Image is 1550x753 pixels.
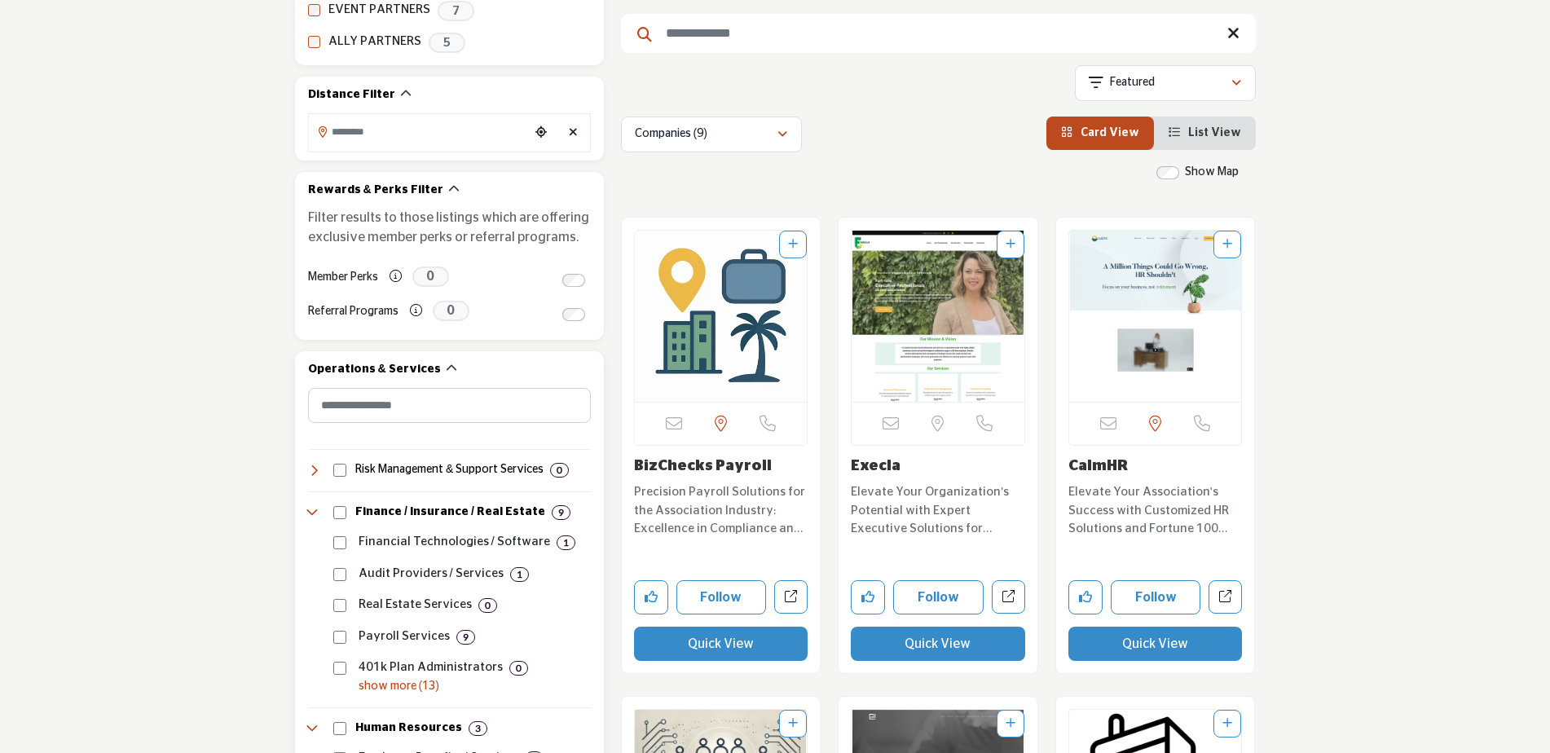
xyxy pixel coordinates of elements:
[1209,580,1242,614] a: Open calmhr in new tab
[359,533,550,552] p: Financial Technologies / Software: Software for financial management.
[552,505,570,520] div: 9 Results For Finance / Insurance / Real Estate
[1169,127,1241,139] a: View List
[355,720,462,737] h4: Human Resources: Services and solutions for employee management, benefits, recruiting, compliance...
[563,537,569,548] b: 1
[355,462,544,478] h4: Risk Management & Support Services: Services for cancellation insurance and transportation soluti...
[355,504,545,521] h4: Finance / Insurance / Real Estate: Financial management, accounting, insurance, banking, payroll,...
[308,388,591,423] input: Search Category
[433,301,469,321] span: 0
[517,569,522,580] b: 1
[635,231,808,402] img: BizChecks Payroll
[1006,239,1015,250] a: Add To List
[558,507,564,518] b: 9
[308,183,443,199] h2: Rewards & Perks Filter
[333,464,346,477] input: Select Risk Management & Support Services checkbox
[1111,580,1201,614] button: Follow
[1222,718,1232,729] a: Add To List
[774,580,808,614] a: Open bizchecks-payroll in new tab
[308,36,320,48] input: ALLY PARTNERS checkbox
[308,362,441,378] h2: Operations & Services
[333,631,346,644] input: Select Payroll Services checkbox
[634,627,808,661] button: Quick View
[438,1,474,21] span: 7
[562,308,585,321] input: Switch to Referral Programs
[634,459,772,473] a: BizChecks Payroll
[529,116,553,151] div: Choose your current location
[1006,718,1015,729] a: Add To List
[1110,75,1155,91] p: Featured
[308,297,399,326] label: Referral Programs
[463,632,469,643] b: 9
[634,479,808,539] a: Precision Payroll Solutions for the Association Industry: Excellence in Compliance and Efficiency...
[635,231,808,402] a: Open Listing in new tab
[469,721,487,736] div: 3 Results For Human Resources
[851,580,885,614] button: Like company
[1068,458,1243,476] h3: CalmHR
[1068,580,1103,614] button: Like company
[1154,117,1256,150] li: List View
[359,658,503,677] p: 401k Plan Administrators: 401(k) administration and retirement plans.
[851,627,1025,661] button: Quick View
[852,231,1024,402] img: Execla
[359,627,450,646] p: Payroll Services: Payroll processing and management services.
[621,117,802,152] button: Companies (9)
[634,458,808,476] h3: BizChecks Payroll
[333,568,346,581] input: Select Audit Providers / Services checkbox
[635,126,707,143] p: Companies (9)
[1081,127,1139,139] span: Card View
[308,208,591,247] p: Filter results to those listings which are offering exclusive member perks or referral programs.
[788,239,798,250] a: Add To List
[309,116,529,148] input: Search Location
[1068,483,1243,539] p: Elevate Your Association's Success with Customized HR Solutions and Fortune 100 Benefits. The com...
[1068,479,1243,539] a: Elevate Your Association's Success with Customized HR Solutions and Fortune 100 Benefits. The com...
[851,458,1025,476] h3: Execla
[308,4,320,16] input: EVENT PARTNERS checkbox
[851,459,900,473] a: Execla
[1068,627,1243,661] button: Quick View
[1222,239,1232,250] a: Add To List
[308,263,378,292] label: Member Perks
[852,231,1024,402] a: Open Listing in new tab
[475,723,481,734] b: 3
[557,535,575,550] div: 1 Results For Financial Technologies / Software
[359,596,472,614] p: Real Estate Services: Realtor and property management solutions.
[676,580,767,614] button: Follow
[1069,231,1242,402] a: Open Listing in new tab
[1075,65,1256,101] button: Featured
[333,662,346,675] input: Select 401k Plan Administrators checkbox
[429,33,465,53] span: 5
[1061,127,1139,139] a: View Card
[516,663,522,674] b: 0
[621,14,1256,53] input: Search Keyword
[478,598,497,613] div: 0 Results For Real Estate Services
[557,465,562,476] b: 0
[333,599,346,612] input: Select Real Estate Services checkbox
[333,536,346,549] input: Select Financial Technologies / Software checkbox
[1046,117,1154,150] li: Card View
[509,661,528,676] div: 0 Results For 401k Plan Administrators
[328,33,421,51] label: ALLY PARTNERS
[359,678,591,695] p: show more (13)
[562,274,585,287] input: Switch to Member Perks
[308,87,395,103] h2: Distance Filter
[1188,127,1241,139] span: List View
[333,722,346,735] input: Select Human Resources checkbox
[1069,231,1242,402] img: CalmHR
[456,630,475,645] div: 9 Results For Payroll Services
[412,266,449,287] span: 0
[485,600,491,611] b: 0
[992,580,1025,614] a: Open execla in new tab
[634,580,668,614] button: Like company
[510,567,529,582] div: 1 Results For Audit Providers / Services
[561,116,586,151] div: Clear search location
[788,718,798,729] a: Add To List
[893,580,984,614] button: Follow
[851,483,1025,539] p: Elevate Your Organization's Potential with Expert Executive Solutions for Seamless Growth and Inn...
[359,565,504,583] p: Audit Providers / Services: Audit and compliance services.
[634,483,808,539] p: Precision Payroll Solutions for the Association Industry: Excellence in Compliance and Efficiency...
[333,506,346,519] input: Select Finance / Insurance / Real Estate checkbox
[1185,164,1239,181] label: Show Map
[328,1,430,20] label: EVENT PARTNERS
[851,479,1025,539] a: Elevate Your Organization's Potential with Expert Executive Solutions for Seamless Growth and Inn...
[1068,459,1128,473] a: CalmHR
